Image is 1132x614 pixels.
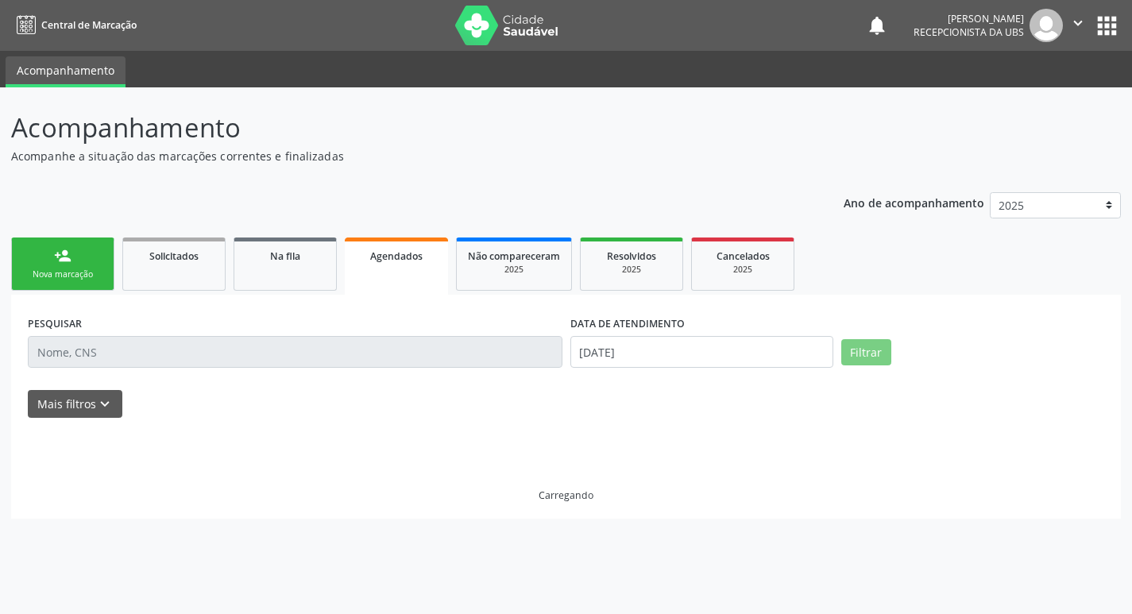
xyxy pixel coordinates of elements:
div: person_add [54,247,71,265]
span: Resolvidos [607,249,656,263]
label: PESQUISAR [28,311,82,336]
span: Na fila [270,249,300,263]
a: Acompanhamento [6,56,126,87]
span: Solicitados [149,249,199,263]
button: Mais filtroskeyboard_arrow_down [28,390,122,418]
div: [PERSON_NAME] [914,12,1024,25]
p: Ano de acompanhamento [844,192,984,212]
div: Carregando [539,488,593,502]
span: Agendados [370,249,423,263]
button: Filtrar [841,339,891,366]
i:  [1069,14,1087,32]
span: Recepcionista da UBS [914,25,1024,39]
a: Central de Marcação [11,12,137,38]
p: Acompanhamento [11,108,788,148]
button: notifications [866,14,888,37]
span: Cancelados [717,249,770,263]
button:  [1063,9,1093,42]
span: Não compareceram [468,249,560,263]
img: img [1030,9,1063,42]
div: 2025 [468,264,560,276]
input: Nome, CNS [28,336,562,368]
div: Nova marcação [23,268,102,280]
span: Central de Marcação [41,18,137,32]
div: 2025 [703,264,782,276]
div: 2025 [592,264,671,276]
button: apps [1093,12,1121,40]
label: DATA DE ATENDIMENTO [570,311,685,336]
p: Acompanhe a situação das marcações correntes e finalizadas [11,148,788,164]
input: Selecione um intervalo [570,336,833,368]
i: keyboard_arrow_down [96,396,114,413]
